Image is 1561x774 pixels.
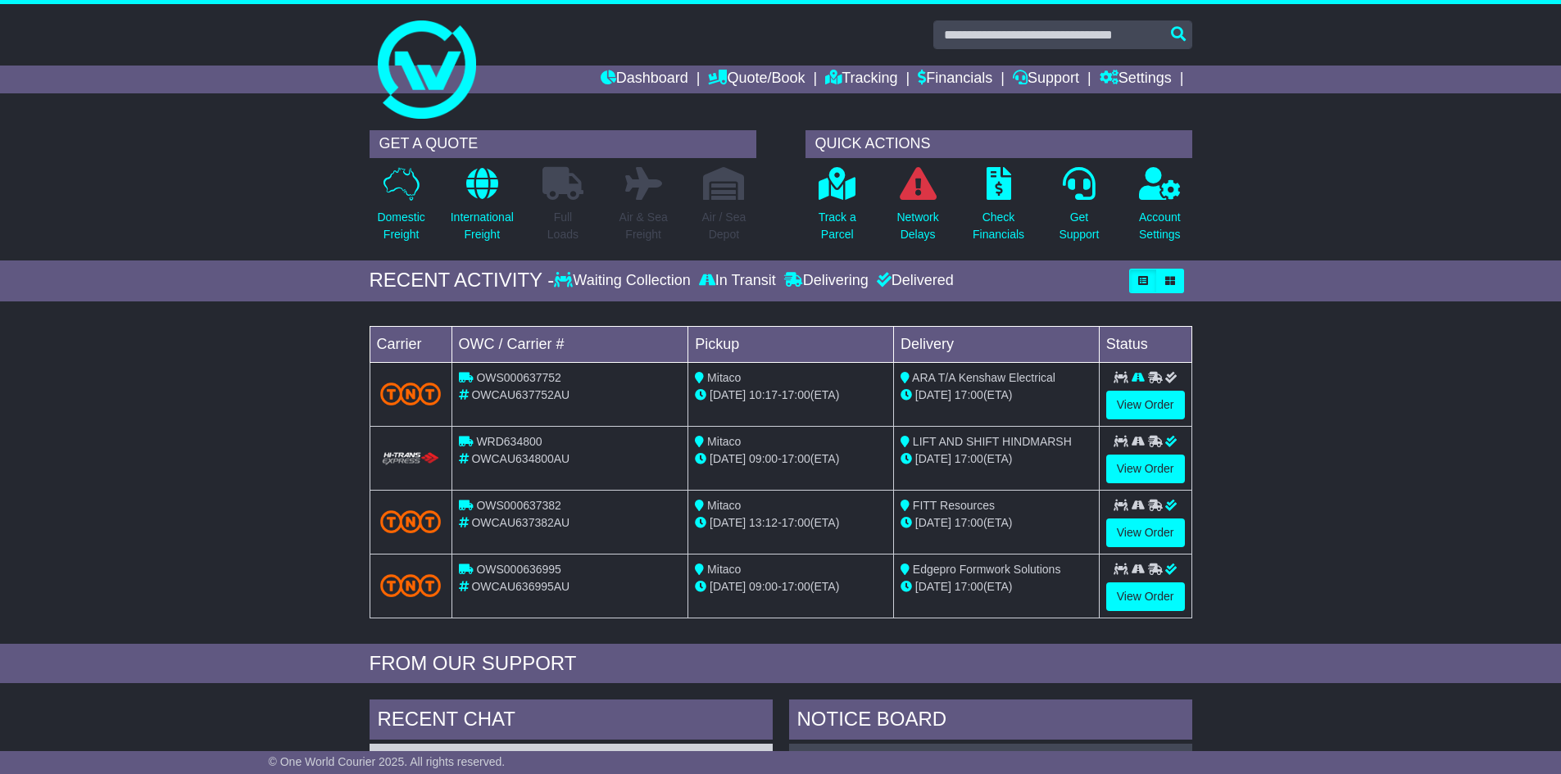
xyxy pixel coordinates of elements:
[1139,209,1181,243] p: Account Settings
[370,326,452,362] td: Carrier
[1059,209,1099,243] p: Get Support
[376,166,425,252] a: DomesticFreight
[695,514,887,532] div: - (ETA)
[471,516,569,529] span: OWCAU637382AU
[370,699,773,744] div: RECENT CHAT
[377,209,424,243] p: Domestic Freight
[695,450,887,468] div: - (ETA)
[915,516,951,529] span: [DATE]
[915,388,951,401] span: [DATE]
[1106,582,1185,611] a: View Order
[476,371,561,384] span: OWS000637752
[955,452,983,465] span: 17:00
[1106,518,1185,547] a: View Order
[380,510,442,532] img: TNT_Domestic.png
[1099,326,1191,362] td: Status
[918,66,992,93] a: Financials
[955,388,983,401] span: 17:00
[749,452,778,465] span: 09:00
[476,563,561,576] span: OWS000636995
[896,209,938,243] p: Network Delays
[873,272,954,290] div: Delivered
[601,66,688,93] a: Dashboard
[710,388,746,401] span: [DATE]
[782,516,810,529] span: 17:00
[688,326,894,362] td: Pickup
[1100,66,1172,93] a: Settings
[901,387,1092,404] div: (ETA)
[710,580,746,593] span: [DATE]
[749,388,778,401] span: 10:17
[702,209,746,243] p: Air / Sea Depot
[913,563,1061,576] span: Edgepro Formwork Solutions
[749,516,778,529] span: 13:12
[542,209,583,243] p: Full Loads
[452,326,688,362] td: OWC / Carrier #
[955,580,983,593] span: 17:00
[913,499,995,512] span: FITT Resources
[819,209,856,243] p: Track a Parcel
[789,699,1192,744] div: NOTICE BOARD
[707,499,741,512] span: Mitaco
[476,499,561,512] span: OWS000637382
[955,516,983,529] span: 17:00
[707,563,741,576] span: Mitaco
[805,130,1192,158] div: QUICK ACTIONS
[1058,166,1100,252] a: GetSupport
[380,382,442,405] img: TNT_Domestic.png
[710,516,746,529] span: [DATE]
[471,388,569,401] span: OWCAU637752AU
[901,450,1092,468] div: (ETA)
[915,580,951,593] span: [DATE]
[1138,166,1182,252] a: AccountSettings
[554,272,694,290] div: Waiting Collection
[695,387,887,404] div: - (ETA)
[695,578,887,595] div: - (ETA)
[896,166,939,252] a: NetworkDelays
[901,578,1092,595] div: (ETA)
[471,452,569,465] span: OWCAU634800AU
[708,66,805,93] a: Quote/Book
[782,580,810,593] span: 17:00
[913,435,1072,448] span: LIFT AND SHIFT HINDMARSH
[1013,66,1079,93] a: Support
[901,514,1092,532] div: (ETA)
[1106,455,1185,483] a: View Order
[269,755,506,768] span: © One World Courier 2025. All rights reserved.
[973,209,1024,243] p: Check Financials
[782,452,810,465] span: 17:00
[619,209,668,243] p: Air & Sea Freight
[707,435,741,448] span: Mitaco
[471,580,569,593] span: OWCAU636995AU
[707,371,741,384] span: Mitaco
[818,166,857,252] a: Track aParcel
[825,66,897,93] a: Tracking
[380,574,442,596] img: TNT_Domestic.png
[476,435,542,448] span: WRD634800
[972,166,1025,252] a: CheckFinancials
[1106,391,1185,419] a: View Order
[782,388,810,401] span: 17:00
[451,209,514,243] p: International Freight
[912,371,1055,384] span: ARA T/A Kenshaw Electrical
[749,580,778,593] span: 09:00
[370,269,555,292] div: RECENT ACTIVITY -
[380,451,442,467] img: HiTrans.png
[370,130,756,158] div: GET A QUOTE
[780,272,873,290] div: Delivering
[710,452,746,465] span: [DATE]
[695,272,780,290] div: In Transit
[915,452,951,465] span: [DATE]
[450,166,515,252] a: InternationalFreight
[893,326,1099,362] td: Delivery
[370,652,1192,676] div: FROM OUR SUPPORT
